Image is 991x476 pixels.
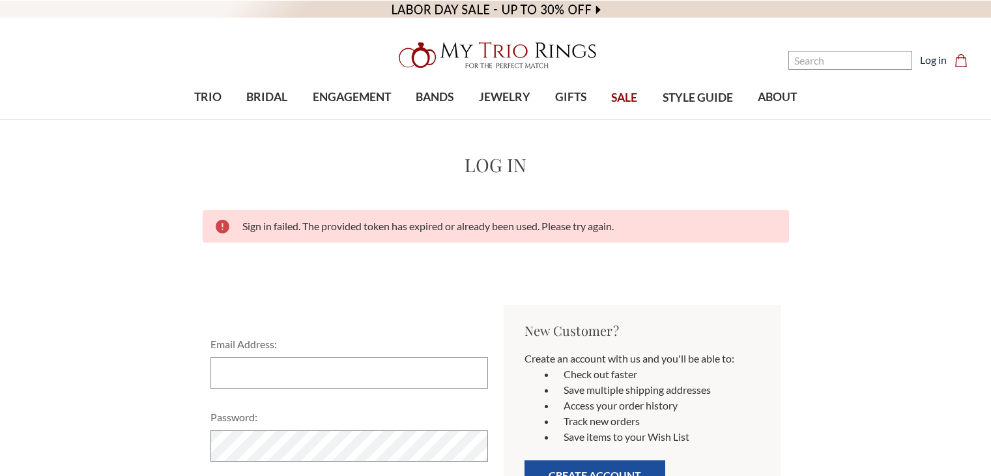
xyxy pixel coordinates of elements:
a: SALE [599,77,650,119]
a: BANDS [403,76,466,119]
span: Sign in failed. The provided token has expired or already been used. Please try again. [242,220,614,232]
a: My Trio Rings [287,35,704,76]
span: SALE [611,89,637,106]
span: TRIO [194,89,222,106]
span: BRIDAL [246,89,287,106]
li: Check out faster [556,366,760,382]
button: submenu toggle [345,119,358,120]
label: Email Address: [210,336,488,352]
svg: cart.cart_preview [955,54,968,67]
button: submenu toggle [261,119,274,120]
a: JEWELRY [466,76,542,119]
span: JEWELRY [479,89,530,106]
a: BRIDAL [234,76,300,119]
a: TRIO [182,76,234,119]
h1: Log in [203,151,789,179]
p: Create an account with us and you'll be able to: [524,351,760,366]
button: submenu toggle [201,119,214,120]
button: submenu toggle [498,119,511,120]
span: STYLE GUIDE [663,89,733,106]
a: Cart with 0 items [955,52,975,68]
a: STYLE GUIDE [650,77,745,119]
a: ENGAGEMENT [300,76,403,119]
span: BANDS [416,89,453,106]
a: GIFTS [543,76,599,119]
button: submenu toggle [428,119,441,120]
span: GIFTS [555,89,586,106]
li: Save multiple shipping addresses [556,382,760,398]
span: ENGAGEMENT [313,89,391,106]
label: Password: [210,409,488,425]
button: submenu toggle [564,119,577,120]
h2: New Customer? [524,321,760,340]
li: Save items to your Wish List [556,429,760,445]
input: Search [788,51,912,70]
img: My Trio Rings [392,35,600,76]
li: Track new orders [556,413,760,429]
li: Access your order history [556,398,760,413]
a: Log in [920,52,947,68]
